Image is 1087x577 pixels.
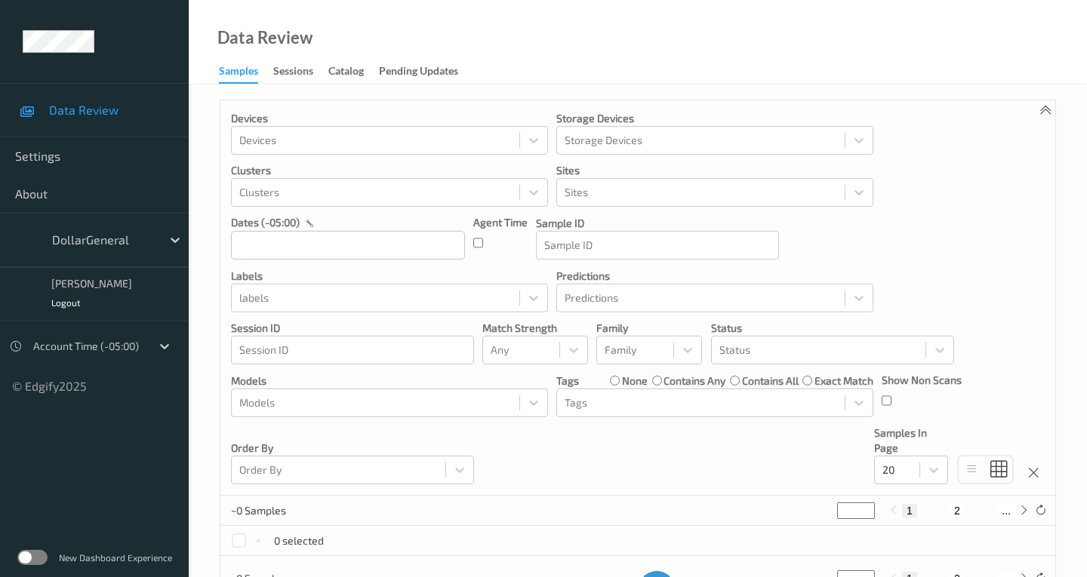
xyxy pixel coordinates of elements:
p: Storage Devices [556,111,873,126]
p: Session ID [231,321,474,336]
p: Status [711,321,954,336]
p: Devices [231,111,548,126]
p: Sample ID [536,216,779,231]
label: contains all [742,373,799,388]
button: 1 [902,504,917,517]
p: Order By [231,440,474,456]
p: Models [231,373,548,388]
a: Sessions [273,61,328,82]
a: Samples [219,61,273,84]
div: Samples [219,63,258,84]
p: 0 selected [274,533,324,548]
div: Pending Updates [379,63,458,82]
label: exact match [814,373,873,388]
a: Pending Updates [379,61,473,82]
p: Family [596,321,702,336]
div: Sessions [273,63,313,82]
div: Data Review [217,30,313,45]
a: Catalog [328,61,379,82]
label: contains any [664,373,725,388]
button: 2 [950,504,965,517]
label: none [622,373,648,388]
p: Show Non Scans [882,373,962,388]
div: Catalog [328,63,364,82]
p: Match Strength [482,321,588,336]
p: Clusters [231,163,548,178]
p: ~0 Samples [231,503,344,518]
p: labels [231,269,548,284]
p: Agent Time [473,215,528,230]
p: dates (-05:00) [231,215,300,230]
p: Predictions [556,269,873,284]
p: Samples In Page [874,425,948,456]
button: ... [997,504,1015,517]
p: Tags [556,373,579,388]
p: Sites [556,163,873,178]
